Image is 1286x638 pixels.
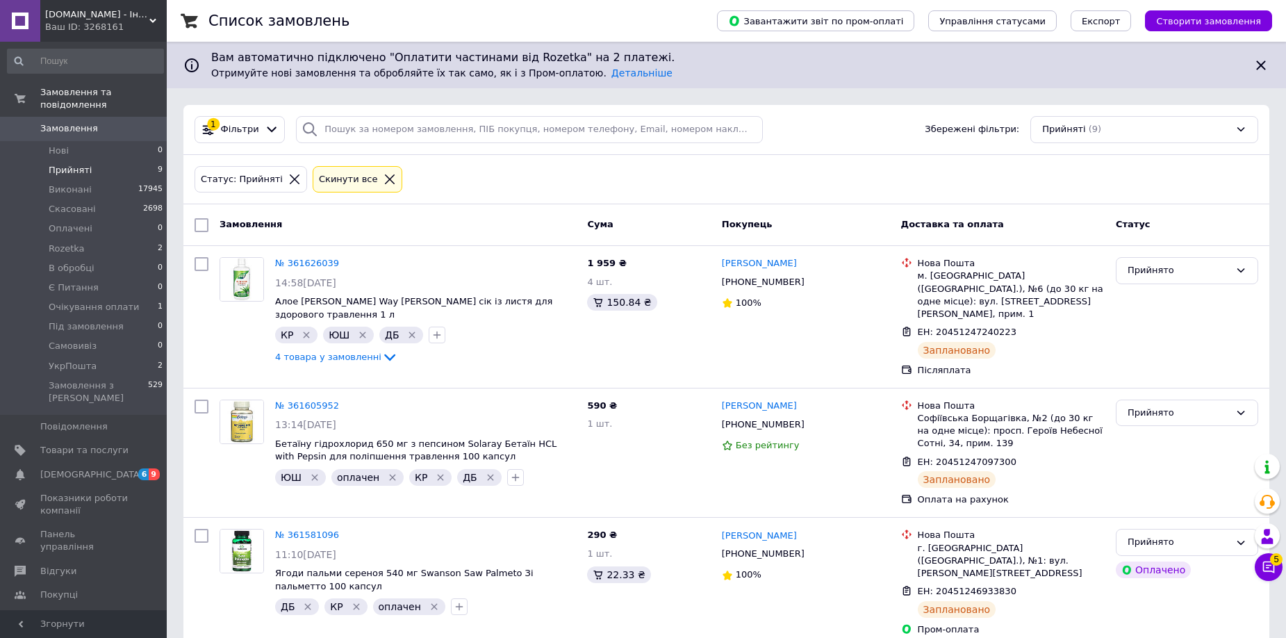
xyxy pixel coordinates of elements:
a: Створити замовлення [1131,15,1272,26]
a: [PERSON_NAME] [722,530,797,543]
span: 1 959 ₴ [587,258,626,268]
span: Виконані [49,183,92,196]
button: Чат з покупцем5 [1255,553,1283,581]
a: Ягоди пальми сереноя 540 мг Swanson Saw Palmeto Зі пальметто 100 капсул [275,568,534,591]
span: Доставка та оплата [901,219,1004,229]
div: Прийнято [1128,263,1230,278]
span: Панель управління [40,528,129,553]
span: оплачен [379,601,421,612]
span: 100% [736,569,761,580]
span: 290 ₴ [587,530,617,540]
span: Замовлення [220,219,282,229]
span: 14:58[DATE] [275,277,336,288]
span: Повідомлення [40,420,108,433]
span: оплачен [337,472,379,483]
div: Заплановано [918,471,996,488]
span: Показники роботи компанії [40,492,129,517]
span: 0 [158,262,163,275]
div: Оплата на рахунок [918,493,1105,506]
svg: Видалити мітку [302,601,313,612]
span: Без рейтингу [736,440,800,450]
span: Відгуки [40,565,76,578]
span: ЮШ [329,329,349,341]
a: 4 товара у замовленні [275,352,398,362]
span: 0 [158,340,163,352]
span: 9 [158,164,163,177]
input: Пошук за номером замовлення, ПІБ покупця, номером телефону, Email, номером накладної [296,116,763,143]
svg: Видалити мітку [351,601,362,612]
span: ЕН: 20451247097300 [918,457,1016,467]
span: Замовлення та повідомлення [40,86,167,111]
span: 6 [138,468,149,480]
div: [PHONE_NUMBER] [719,416,807,434]
span: Замовлення з [PERSON_NAME] [49,379,148,404]
a: Алое [PERSON_NAME] Way [PERSON_NAME] сік із листя для здорового травлення 1 л [275,296,552,320]
div: Прийнято [1128,406,1230,420]
span: 4 шт. [587,277,612,287]
a: Детальніше [611,67,673,79]
a: Фото товару [220,257,264,302]
a: [PERSON_NAME] [722,257,797,270]
span: ДБ [281,601,295,612]
span: [DEMOGRAPHIC_DATA] [40,468,143,481]
div: 1 [207,118,220,131]
span: Скасовані [49,203,96,215]
span: ДБ [385,329,399,341]
span: ДБ [463,472,477,483]
span: Очікування оплати [49,301,139,313]
a: № 361626039 [275,258,339,268]
div: Нова Пошта [918,529,1105,541]
svg: Видалити мітку [301,329,312,341]
span: 0 [158,281,163,294]
svg: Видалити мітку [387,472,398,483]
span: 1 [158,301,163,313]
svg: Видалити мітку [435,472,446,483]
svg: Видалити мітку [485,472,496,483]
span: 0 [158,145,163,157]
span: 1 шт. [587,418,612,429]
svg: Видалити мітку [406,329,418,341]
span: Отримуйте нові замовлення та обробляйте їх так само, як і з Пром-оплатою. [211,67,673,79]
span: 529 [148,379,163,404]
span: Замовлення [40,122,98,135]
span: 13:14[DATE] [275,419,336,430]
span: izdorov.com.ua - Інтернет-магазин вітамінів і біодобавок [45,8,149,21]
svg: Видалити мітку [429,601,440,612]
div: г. [GEOGRAPHIC_DATA] ([GEOGRAPHIC_DATA].), №1: вул. [PERSON_NAME][STREET_ADDRESS] [918,542,1105,580]
span: Оплачені [49,222,92,235]
div: Нова Пошта [918,257,1105,270]
div: Післяплата [918,364,1105,377]
a: Фото товару [220,400,264,444]
span: Завантажити звіт по пром-оплаті [728,15,903,27]
div: 22.33 ₴ [587,566,650,583]
span: Товари та послуги [40,444,129,457]
span: КР [415,472,427,483]
span: 2 [158,360,163,373]
div: Софіївська Борщагівка, №2 (до 30 кг на одне місце): просп. Героїв Небесної Сотні, 34, прим. 139 [918,412,1105,450]
span: 11:10[DATE] [275,549,336,560]
span: Фільтри [221,123,259,136]
span: УкрПошта [49,360,97,373]
a: № 361581096 [275,530,339,540]
button: Завантажити звіт по пром-оплаті [717,10,914,31]
svg: Видалити мітку [309,472,320,483]
div: [PHONE_NUMBER] [719,545,807,563]
span: 17945 [138,183,163,196]
span: (9) [1089,124,1101,134]
span: ЕН: 20451247240223 [918,327,1016,337]
span: Нові [49,145,69,157]
span: 2698 [143,203,163,215]
span: 9 [149,468,160,480]
span: Вам автоматично підключено "Оплатити частинами від Rozetka" на 2 платежі. [211,50,1242,66]
h1: Список замовлень [208,13,349,29]
span: Створити замовлення [1156,16,1261,26]
div: Ваш ID: 3268161 [45,21,167,33]
span: Бетаїну гідрохлорид 650 мг з пепсином Solaray Бетаїн HCL with Pepsin для поліпшення травлення 100... [275,439,557,462]
span: 0 [158,320,163,333]
div: м. [GEOGRAPHIC_DATA] ([GEOGRAPHIC_DATA].), №6 (до 30 кг на одне місце): вул. [STREET_ADDRESS][PER... [918,270,1105,320]
a: Фото товару [220,529,264,573]
span: В обробці [49,262,94,275]
span: КР [330,601,343,612]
